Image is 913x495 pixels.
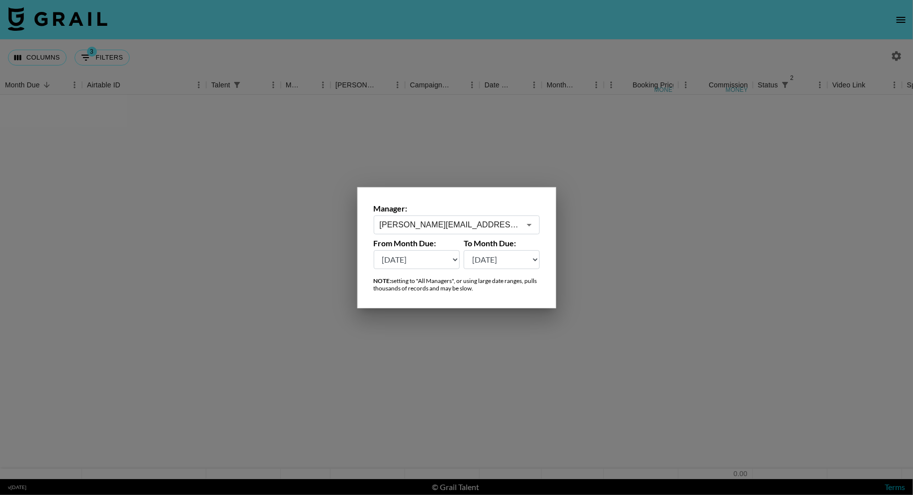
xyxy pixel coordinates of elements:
label: From Month Due: [374,238,460,248]
label: Manager: [374,204,540,213]
div: setting to "All Managers", or using large date ranges, pulls thousands of records and may be slow. [374,277,540,292]
button: Open [522,218,536,232]
strong: NOTE: [374,277,392,284]
label: To Month Due: [464,238,540,248]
